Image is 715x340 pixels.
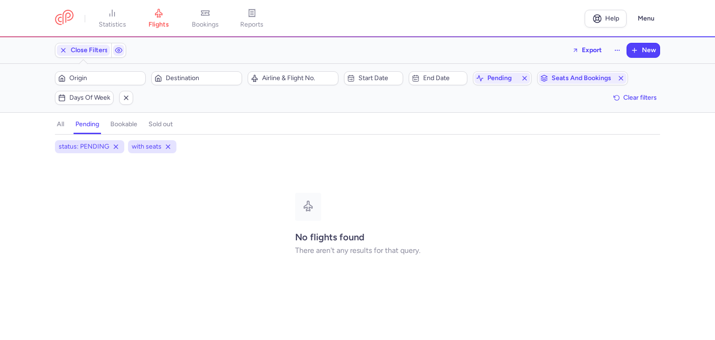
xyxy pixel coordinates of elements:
button: Clear filters [610,91,660,105]
button: End date [409,71,467,85]
h4: pending [75,120,99,129]
button: Close Filters [55,43,111,57]
a: Help [585,10,627,27]
button: Export [566,43,608,58]
span: Destination [166,75,239,82]
a: CitizenPlane red outlined logo [55,10,74,27]
button: Start date [344,71,403,85]
span: flights [148,20,169,29]
p: There aren't any results for that query. [295,246,420,255]
span: reports [240,20,263,29]
span: New [642,47,656,54]
h4: sold out [148,120,173,129]
button: Menu [632,10,660,27]
span: Days of week [69,94,110,102]
span: bookings [192,20,219,29]
button: pending [473,71,532,85]
span: Origin [69,75,142,82]
span: Close Filters [71,47,108,54]
h4: all [57,120,64,129]
a: reports [229,8,275,29]
button: Destination [151,71,242,85]
a: flights [135,8,182,29]
span: Start date [358,75,399,82]
span: Seats and bookings [552,75,614,82]
a: bookings [182,8,229,29]
h4: bookable [110,120,137,129]
span: End date [423,75,464,82]
button: Origin [55,71,146,85]
span: Export [582,47,602,54]
button: Days of week [55,91,114,105]
button: Seats and bookings [537,71,628,85]
strong: No flights found [295,231,364,243]
span: with seats [132,142,162,151]
span: Clear filters [623,94,657,101]
button: Airline & Flight No. [248,71,338,85]
span: statistics [99,20,126,29]
span: Airline & Flight No. [262,75,335,82]
span: Help [605,15,619,22]
span: status: PENDING [59,142,109,151]
a: statistics [89,8,135,29]
span: pending [487,75,517,82]
button: New [627,43,660,57]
